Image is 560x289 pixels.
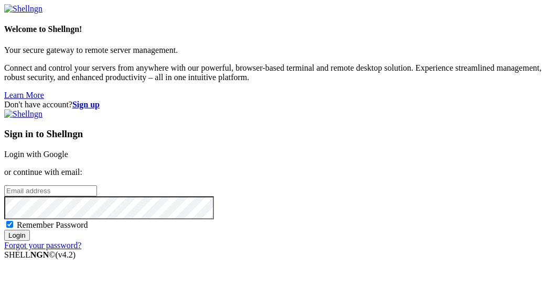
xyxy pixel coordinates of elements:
[4,4,42,14] img: Shellngn
[6,221,13,228] input: Remember Password
[4,46,556,55] p: Your secure gateway to remote server management.
[4,185,97,196] input: Email address
[4,150,68,159] a: Login with Google
[17,220,88,229] span: Remember Password
[4,91,44,99] a: Learn More
[4,100,556,109] div: Don't have account?
[4,241,81,250] a: Forgot your password?
[4,250,76,259] span: SHELL ©
[4,63,556,82] p: Connect and control your servers from anywhere with our powerful, browser-based terminal and remo...
[4,128,556,140] h3: Sign in to Shellngn
[30,250,49,259] b: NGN
[4,25,556,34] h4: Welcome to Shellngn!
[72,100,100,109] a: Sign up
[4,230,30,241] input: Login
[56,250,76,259] span: 4.2.0
[4,109,42,119] img: Shellngn
[4,168,556,177] p: or continue with email:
